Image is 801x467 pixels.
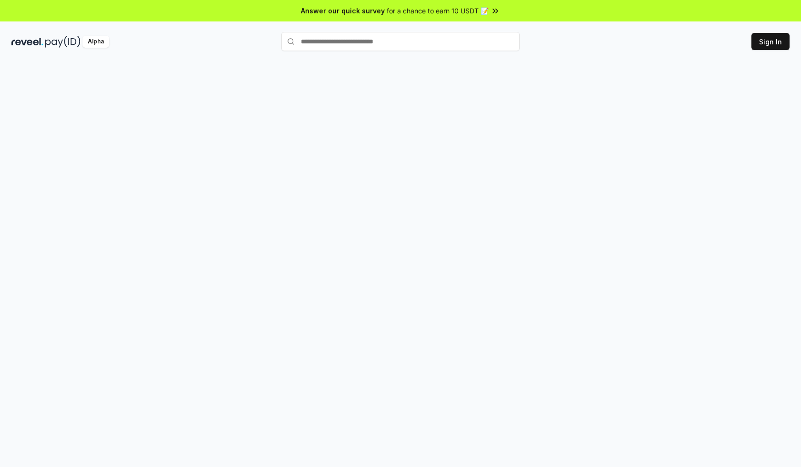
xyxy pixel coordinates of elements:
[301,6,385,16] span: Answer our quick survey
[11,36,43,48] img: reveel_dark
[82,36,109,48] div: Alpha
[751,33,790,50] button: Sign In
[387,6,489,16] span: for a chance to earn 10 USDT 📝
[45,36,81,48] img: pay_id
